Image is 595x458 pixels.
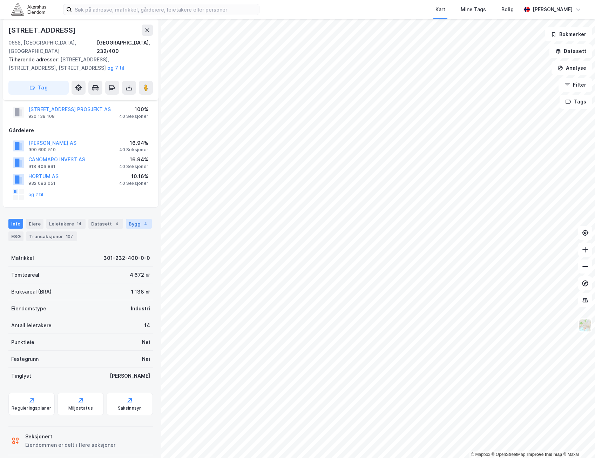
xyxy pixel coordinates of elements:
div: [STREET_ADDRESS] [8,25,77,36]
div: Kontrollprogram for chat [560,424,595,458]
input: Søk på adresse, matrikkel, gårdeiere, leietakere eller personer [72,4,259,15]
div: Punktleie [11,338,34,346]
div: Reguleringsplaner [12,405,51,411]
div: [PERSON_NAME] [533,5,573,14]
div: Antall leietakere [11,321,52,330]
a: OpenStreetMap [492,452,526,457]
div: 918 406 891 [28,164,55,169]
div: Eiendommen er delt i flere seksjoner [25,441,115,449]
div: 4 [113,220,120,227]
div: Bygg [126,219,152,229]
div: Mine Tags [461,5,486,14]
div: 920 139 108 [28,114,55,119]
div: Tomteareal [11,271,39,279]
iframe: Chat Widget [560,424,595,458]
div: Bolig [501,5,514,14]
a: Mapbox [471,452,490,457]
div: Gårdeiere [9,126,153,135]
a: Improve this map [527,452,562,457]
div: Kart [435,5,445,14]
div: [GEOGRAPHIC_DATA], 232/400 [97,39,153,55]
div: [PERSON_NAME] [110,372,150,380]
div: [STREET_ADDRESS], [STREET_ADDRESS], [STREET_ADDRESS] [8,55,147,72]
div: 40 Seksjoner [119,164,148,169]
button: Tag [8,81,69,95]
div: 1 138 ㎡ [131,288,150,296]
div: Leietakere [46,219,86,229]
div: Eiendomstype [11,304,46,313]
div: 4 [142,220,149,227]
button: Analyse [552,61,592,75]
button: Datasett [549,44,592,58]
div: Info [8,219,23,229]
div: 932 083 051 [28,181,55,186]
div: Seksjonert [25,432,115,441]
img: akershus-eiendom-logo.9091f326c980b4bce74ccdd9f866810c.svg [11,3,46,15]
div: 40 Seksjoner [119,114,148,119]
div: Industri [131,304,150,313]
div: 16.94% [119,139,148,147]
div: ESG [8,231,23,241]
div: Datasett [88,219,123,229]
div: 301-232-400-0-0 [103,254,150,262]
div: 14 [144,321,150,330]
div: Nei [142,355,150,363]
div: 100% [119,105,148,114]
div: 990 690 510 [28,147,56,153]
div: Nei [142,338,150,346]
div: Miljøstatus [68,405,93,411]
div: 4 672 ㎡ [130,271,150,279]
div: Saksinnsyn [118,405,142,411]
div: 107 [65,233,74,240]
div: 0658, [GEOGRAPHIC_DATA], [GEOGRAPHIC_DATA] [8,39,97,55]
div: 16.94% [119,155,148,164]
div: Matrikkel [11,254,34,262]
div: Bruksareal (BRA) [11,288,52,296]
div: 10.16% [119,172,148,181]
div: 14 [75,220,83,227]
div: 40 Seksjoner [119,181,148,186]
img: Z [579,319,592,332]
div: Transaksjoner [26,231,77,241]
button: Filter [559,78,592,92]
button: Bokmerker [545,27,592,41]
span: Tilhørende adresser: [8,56,60,62]
div: 40 Seksjoner [119,147,148,153]
div: Tinglyst [11,372,31,380]
button: Tags [560,95,592,109]
div: Festegrunn [11,355,39,363]
div: Eiere [26,219,43,229]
